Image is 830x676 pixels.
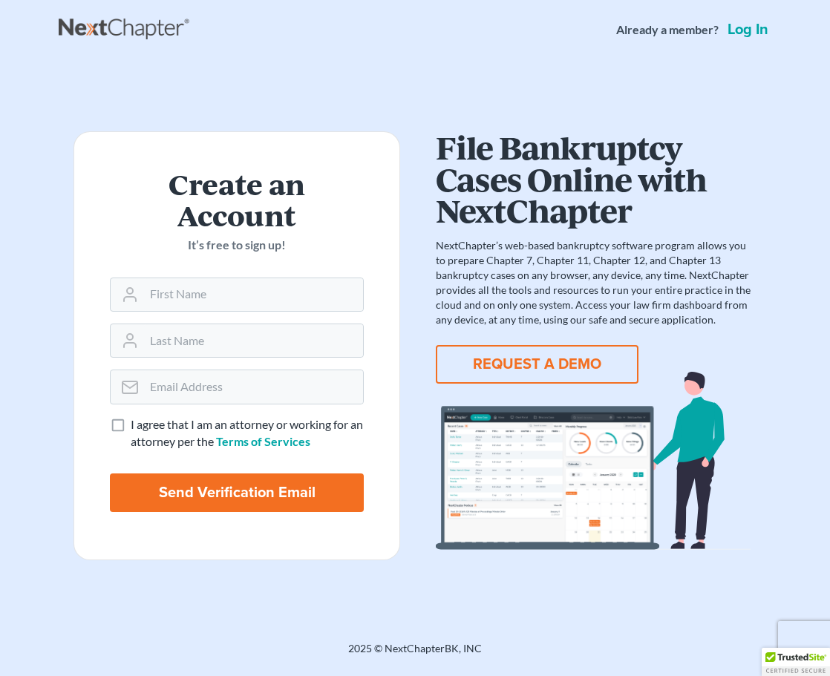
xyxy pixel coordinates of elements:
[436,345,638,384] button: REQUEST A DEMO
[436,238,751,327] p: NextChapter’s web-based bankruptcy software program allows you to prepare Chapter 7, Chapter 11, ...
[131,417,363,448] span: I agree that I am an attorney or working for an attorney per the
[144,370,363,403] input: Email Address
[436,372,751,550] img: dashboard-867a026336fddd4d87f0941869007d5e2a59e2bc3a7d80a2916e9f42c0117099.svg
[725,22,771,37] a: Log in
[110,237,364,254] p: It’s free to sign up!
[436,131,751,226] h1: File Bankruptcy Cases Online with NextChapter
[110,473,364,512] input: Send Verification Email
[110,168,364,231] h2: Create an Account
[762,648,830,676] div: TrustedSite Certified
[59,641,771,668] div: 2025 © NextChapterBK, INC
[144,324,363,357] input: Last Name
[216,434,310,448] a: Terms of Services
[144,278,363,311] input: First Name
[616,22,719,39] strong: Already a member?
